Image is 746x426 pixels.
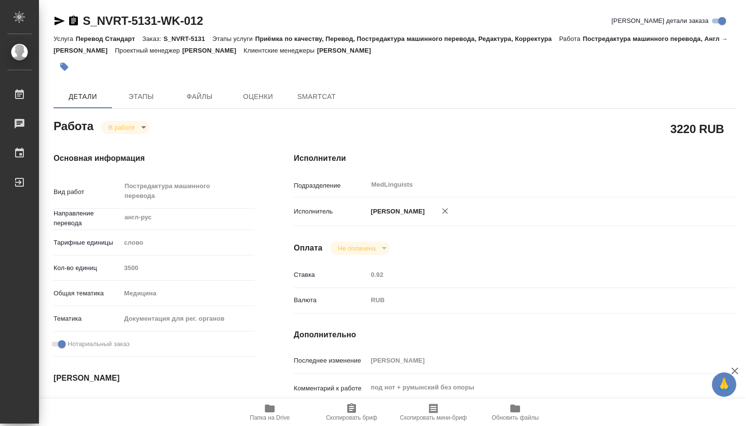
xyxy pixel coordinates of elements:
h2: 3220 RUB [671,120,724,137]
button: Скопировать ссылку для ЯМессенджера [54,15,65,27]
p: Заказ: [142,35,163,42]
h4: Основная информация [54,153,255,164]
textarea: под нот + румынский без опоры [367,379,698,396]
span: Файлы [176,91,223,103]
input: Пустое поле [121,261,255,275]
input: Пустое поле [121,397,206,411]
button: 🙏 [712,372,736,397]
input: Пустое поле [367,353,698,368]
button: Не оплачена [335,244,378,252]
h4: Дополнительно [294,329,735,341]
div: слово [121,234,255,251]
button: Добавить тэг [54,56,75,77]
h4: [PERSON_NAME] [54,372,255,384]
div: Документация для рег. органов [121,310,255,327]
p: S_NVRT-5131 [164,35,212,42]
h4: Исполнители [294,153,735,164]
span: SmartCat [293,91,340,103]
p: Клиентские менеджеры [243,47,317,54]
p: Общая тематика [54,289,121,298]
a: S_NVRT-5131-WK-012 [83,14,203,27]
p: Перевод Стандарт [75,35,142,42]
button: В работе [106,123,138,132]
span: Обновить файлы [492,414,539,421]
span: 🙏 [716,374,732,395]
span: Нотариальный заказ [68,339,130,349]
p: Услуга [54,35,75,42]
p: Тематика [54,314,121,324]
button: Обновить файлы [474,399,556,426]
p: Тарифные единицы [54,238,121,248]
p: Последнее изменение [294,356,367,366]
div: В работе [330,242,390,255]
p: Валюта [294,295,367,305]
p: [PERSON_NAME] [182,47,243,54]
p: Комментарий к работе [294,384,367,393]
span: Оценки [235,91,281,103]
span: Папка на Drive [250,414,290,421]
span: Этапы [118,91,165,103]
p: Этапы услуги [212,35,255,42]
button: Удалить исполнителя [434,200,456,222]
p: Направление перевода [54,209,121,228]
span: Скопировать мини-бриф [400,414,466,421]
p: [PERSON_NAME] [367,207,425,216]
span: Скопировать бриф [326,414,377,421]
p: Кол-во единиц [54,263,121,273]
p: Исполнитель [294,207,367,216]
div: RUB [367,292,698,309]
div: В работе [101,121,149,134]
button: Папка на Drive [229,399,311,426]
button: Скопировать ссылку [68,15,79,27]
div: Медицина [121,285,255,302]
p: Подразделение [294,181,367,191]
p: Работа [559,35,583,42]
p: [PERSON_NAME] [317,47,378,54]
span: [PERSON_NAME] детали заказа [612,16,709,26]
h2: Работа [54,116,93,134]
input: Пустое поле [367,268,698,282]
p: Приёмка по качеству, Перевод, Постредактура машинного перевода, Редактура, Корректура [255,35,559,42]
p: Проектный менеджер [115,47,182,54]
p: Ставка [294,270,367,280]
button: Скопировать бриф [311,399,392,426]
p: Вид работ [54,187,121,197]
h4: Оплата [294,242,322,254]
span: Детали [59,91,106,103]
button: Скопировать мини-бриф [392,399,474,426]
